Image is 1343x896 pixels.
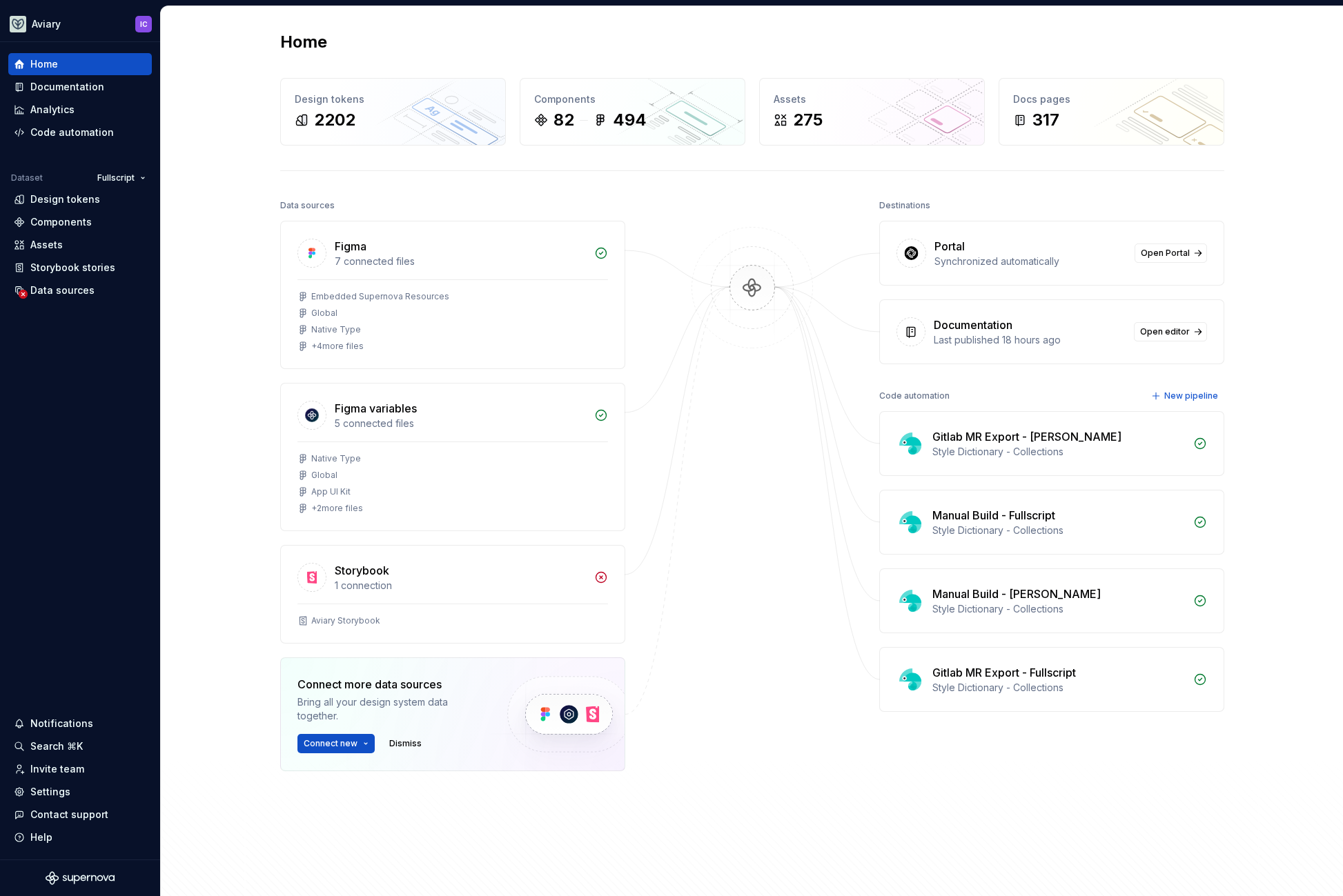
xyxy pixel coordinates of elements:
span: Open Portal [1141,248,1190,259]
a: Storybook stories [8,257,152,279]
div: Aviary [32,17,61,31]
div: 275 [793,109,823,131]
div: Help [30,830,52,844]
a: Settings [8,781,152,803]
div: 1 connection [335,579,586,593]
div: Data sources [30,283,95,297]
div: Aviary Storybook [311,615,380,626]
button: New pipeline [1147,386,1224,406]
div: Style Dictionary - Collections [932,602,1185,616]
div: Bring all your design system data together. [297,695,484,723]
div: Gitlab MR Export - Fullscript [932,664,1076,681]
a: Invite team [8,758,152,780]
div: Dataset [11,172,43,183]
button: Notifications [8,713,152,735]
a: Documentation [8,76,152,98]
a: Code automation [8,121,152,143]
div: Code automation [30,126,114,139]
a: Components82494 [520,78,745,146]
button: Search ⌘K [8,735,152,757]
button: Help [8,826,152,848]
div: Data sources [280,196,335,215]
div: Figma [335,238,366,255]
span: Fullscript [97,172,135,183]
a: Design tokens [8,188,152,210]
a: Design tokens2202 [280,78,506,146]
div: Global [311,470,337,481]
div: Contact support [30,808,108,822]
div: 317 [1032,109,1059,131]
img: 256e2c79-9abd-4d59-8978-03feab5a3943.png [10,16,26,32]
a: Open Portal [1135,243,1207,263]
div: + 4 more files [311,341,364,352]
div: Manual Build - Fullscript [932,507,1055,524]
div: 2202 [314,109,355,131]
div: Connect more data sources [297,676,484,693]
button: Connect new [297,734,375,753]
button: Fullscript [91,168,152,188]
div: 7 connected files [335,255,586,268]
button: Contact support [8,804,152,826]
span: Connect new [304,738,357,749]
a: Analytics [8,99,152,121]
div: + 2 more files [311,503,363,514]
div: Design tokens [295,92,491,106]
a: Home [8,53,152,75]
div: Code automation [879,386,950,406]
button: AviaryIC [3,9,157,39]
span: Dismiss [389,738,422,749]
div: Components [30,215,92,229]
a: Docs pages317 [999,78,1224,146]
div: Search ⌘K [30,739,83,753]
div: 494 [613,109,647,131]
div: 5 connected files [335,417,586,430]
div: IC [140,19,148,30]
div: Style Dictionary - Collections [932,445,1185,459]
div: Native Type [311,453,361,464]
a: Storybook1 connectionAviary Storybook [280,545,625,644]
div: Global [311,308,337,319]
div: Storybook stories [30,261,115,275]
div: Docs pages [1013,92,1210,106]
a: Figma variables5 connected filesNative TypeGlobalApp UI Kit+2more files [280,383,625,531]
div: Settings [30,785,70,799]
span: New pipeline [1164,390,1218,401]
div: Manual Build - [PERSON_NAME] [932,586,1101,602]
div: Notifications [30,717,93,730]
div: Documentation [30,80,104,94]
div: Assets [774,92,970,106]
div: Style Dictionary - Collections [932,681,1185,695]
div: Invite team [30,762,84,776]
a: Assets275 [759,78,985,146]
div: Home [30,57,58,71]
div: Design tokens [30,192,100,206]
a: Assets [8,234,152,256]
div: Documentation [934,317,1012,333]
h2: Home [280,31,327,53]
div: Last published 18 hours ago [934,333,1126,347]
div: 82 [553,109,574,131]
div: Style Dictionary - Collections [932,524,1185,537]
div: Assets [30,238,63,252]
a: Components [8,211,152,233]
div: Synchronized automatically [934,255,1126,268]
a: Figma7 connected filesEmbedded Supernova ResourcesGlobalNative Type+4more files [280,221,625,369]
div: Embedded Supernova Resources [311,291,449,302]
div: Destinations [879,196,930,215]
div: App UI Kit [311,486,351,497]
a: Open editor [1134,322,1207,341]
button: Dismiss [383,734,428,753]
div: Native Type [311,324,361,335]
div: Portal [934,238,965,255]
svg: Supernova Logo [46,871,115,885]
div: Analytics [30,103,75,117]
div: Gitlab MR Export - [PERSON_NAME] [932,428,1121,445]
div: Figma variables [335,400,417,417]
div: Components [534,92,731,106]
a: Data sources [8,279,152,301]
div: Storybook [335,562,389,579]
span: Open editor [1140,326,1190,337]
